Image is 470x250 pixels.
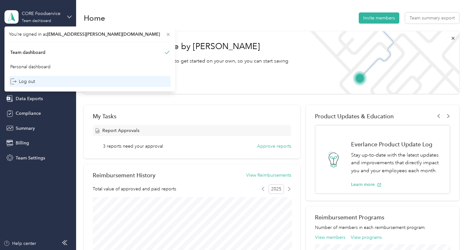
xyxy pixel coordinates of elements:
[351,234,382,241] button: View programs
[351,151,443,175] p: Stay up-to-date with the latest updates and improvements that directly impact you and your employ...
[315,234,345,241] button: View members
[315,113,394,120] span: Product Updates & Education
[351,141,443,148] h1: Everlance Product Update Log
[16,125,35,132] span: Summary
[4,240,36,247] button: Help center
[102,127,139,134] span: Report Approvals
[84,15,105,21] h1: Home
[16,110,41,117] span: Compliance
[93,113,291,120] div: My Tasks
[93,172,155,179] h2: Reimbursement History
[22,10,62,17] div: CORE Foodservice
[16,140,29,146] span: Billing
[304,31,459,94] img: Welcome to everlance
[9,31,171,38] span: You’re signed in as
[10,78,35,85] div: Log out
[47,32,160,37] span: [EMAIL_ADDRESS][PERSON_NAME][DOMAIN_NAME]
[10,49,45,56] div: Team dashboard
[22,19,51,23] div: Team dashboard
[246,172,291,179] button: View Reimbursements
[359,12,399,24] button: Invite members
[103,143,163,150] span: 3 reports need your approval
[315,214,450,221] h2: Reimbursement Programs
[93,41,295,52] h1: Welcome to Everlance by [PERSON_NAME]
[257,143,291,150] button: Approve reports
[16,95,43,102] span: Data Exports
[269,184,284,194] span: 2025
[434,214,470,250] iframe: Everlance-gr Chat Button Frame
[16,155,45,161] span: Team Settings
[93,186,176,192] span: Total value of approved and paid reports
[405,12,459,24] button: Team summary export
[93,57,295,73] p: Read our step-by-[PERSON_NAME] to get started on your own, so you can start saving [DATE].
[315,224,450,231] p: Number of members in each reimbursement program.
[351,181,381,188] button: Learn more
[10,63,51,70] div: Personal dashboard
